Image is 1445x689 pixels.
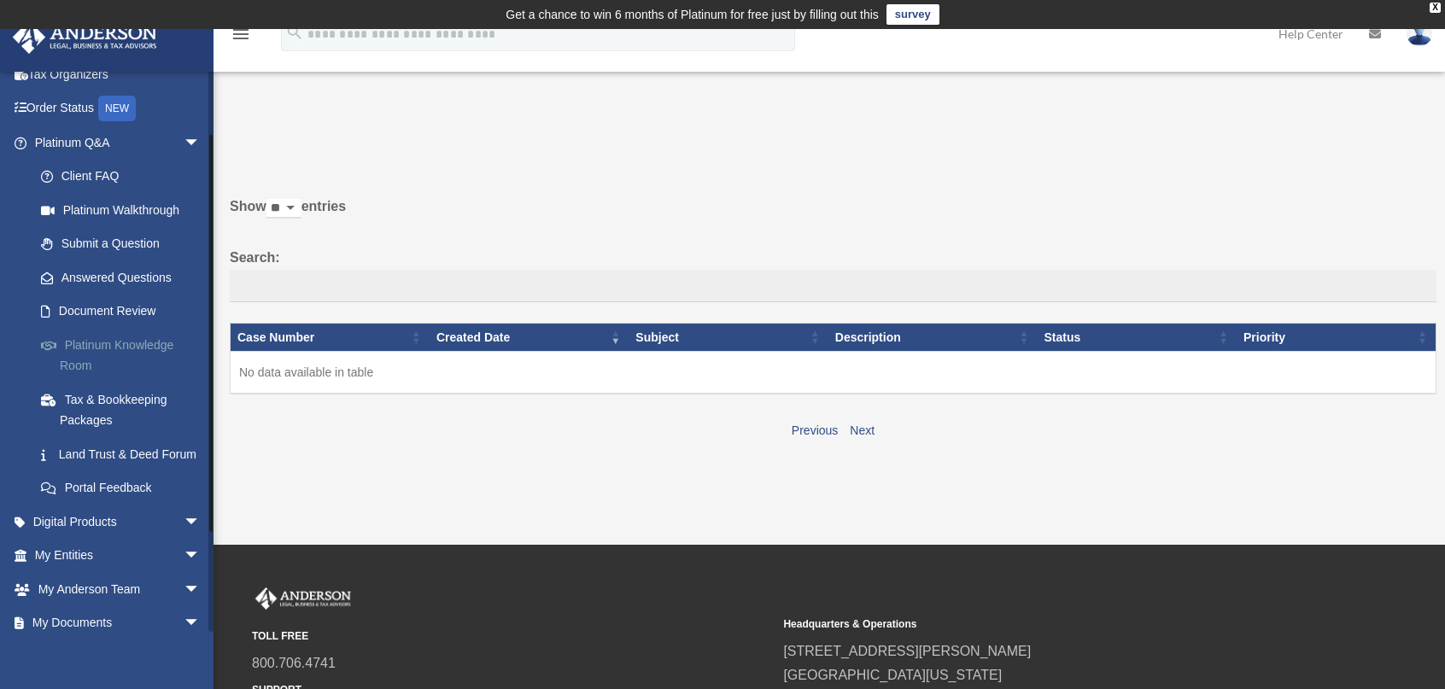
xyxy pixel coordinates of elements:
a: Answered Questions [24,260,218,295]
a: Submit a Question [24,227,226,261]
a: Previous [792,423,838,437]
img: Anderson Advisors Platinum Portal [8,20,162,54]
img: User Pic [1407,21,1432,46]
a: Digital Productsarrow_drop_down [12,505,226,539]
div: close [1430,3,1441,13]
a: survey [886,4,939,25]
a: Tax Organizers [12,57,226,91]
span: arrow_drop_down [184,606,218,641]
small: Headquarters & Operations [783,616,1302,634]
a: Tax & Bookkeeping Packages [24,382,226,437]
th: Priority: activate to sort column ascending [1237,323,1436,352]
th: Case Number: activate to sort column ascending [231,323,430,352]
th: Created Date: activate to sort column ascending [430,323,629,352]
label: Search: [230,246,1436,302]
i: menu [231,24,251,44]
label: Show entries [230,195,1436,236]
a: My Documentsarrow_drop_down [12,606,226,640]
a: Document Review [24,295,226,329]
small: TOLL FREE [252,628,771,645]
a: Portal Feedback [24,471,226,505]
select: Showentries [266,199,301,219]
a: My Entitiesarrow_drop_down [12,539,226,573]
a: 800.706.4741 [252,656,336,670]
a: My Anderson Teamarrow_drop_down [12,572,226,606]
div: Get a chance to win 6 months of Platinum for free just by filling out this [506,4,879,25]
input: Search: [230,270,1436,302]
th: Description: activate to sort column ascending [828,323,1038,352]
span: arrow_drop_down [184,505,218,540]
td: No data available in table [231,352,1436,394]
a: Platinum Knowledge Room [24,328,226,382]
a: Platinum Q&Aarrow_drop_down [12,126,226,160]
span: arrow_drop_down [184,539,218,574]
a: Order StatusNEW [12,91,226,126]
span: arrow_drop_down [184,572,218,607]
a: Land Trust & Deed Forum [24,437,226,471]
a: [GEOGRAPHIC_DATA][US_STATE] [783,668,1002,682]
a: Platinum Walkthrough [24,193,226,227]
span: arrow_drop_down [184,126,218,161]
div: NEW [98,96,136,121]
th: Subject: activate to sort column ascending [629,323,828,352]
img: Anderson Advisors Platinum Portal [252,587,354,610]
i: search [285,23,304,42]
a: menu [231,30,251,44]
th: Status: activate to sort column ascending [1038,323,1237,352]
a: [STREET_ADDRESS][PERSON_NAME] [783,644,1031,658]
a: Client FAQ [24,160,226,194]
a: Next [850,423,875,437]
